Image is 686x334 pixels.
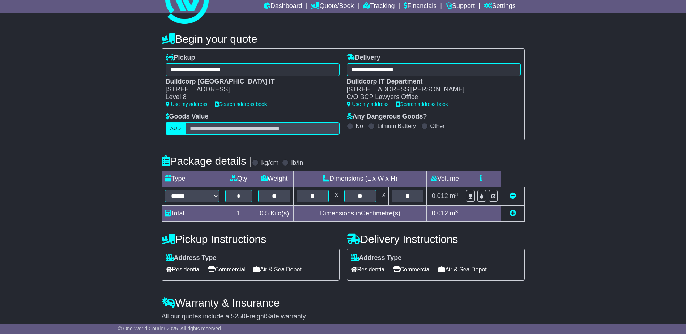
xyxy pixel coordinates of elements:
sup: 3 [455,209,458,214]
a: Financials [404,0,436,13]
td: Kilo(s) [255,206,294,222]
span: © One World Courier 2025. All rights reserved. [118,326,222,331]
label: Lithium Battery [377,123,416,129]
h4: Package details | [162,155,252,167]
td: Total [162,206,222,222]
a: Support [446,0,475,13]
span: Residential [166,264,201,275]
a: Search address book [396,101,448,107]
span: Air & Sea Depot [253,264,302,275]
a: Quote/Book [311,0,354,13]
td: x [332,187,341,206]
td: 1 [222,206,255,222]
label: Goods Value [166,113,209,121]
span: 0.012 [432,210,448,217]
a: Use my address [347,101,389,107]
label: AUD [166,122,186,135]
div: Level 8 [166,93,332,101]
td: x [379,187,389,206]
span: 250 [235,313,246,320]
span: 0.012 [432,192,448,200]
span: m [450,210,458,217]
a: Settings [484,0,516,13]
a: Tracking [363,0,395,13]
label: lb/in [291,159,303,167]
td: Dimensions in Centimetre(s) [294,206,427,222]
span: m [450,192,458,200]
label: Pickup [166,54,195,62]
label: kg/cm [261,159,278,167]
div: [STREET_ADDRESS] [166,86,332,94]
div: All our quotes include a $ FreightSafe warranty. [162,313,525,321]
span: Residential [351,264,386,275]
span: Air & Sea Depot [438,264,487,275]
td: Dimensions (L x W x H) [294,171,427,187]
sup: 3 [455,192,458,197]
h4: Delivery Instructions [347,233,525,245]
a: Dashboard [264,0,302,13]
label: Delivery [347,54,380,62]
a: Use my address [166,101,208,107]
h4: Warranty & Insurance [162,297,525,309]
label: Address Type [166,254,217,262]
td: Type [162,171,222,187]
label: Any Dangerous Goods? [347,113,427,121]
div: [STREET_ADDRESS][PERSON_NAME] [347,86,514,94]
h4: Begin your quote [162,33,525,45]
a: Add new item [510,210,516,217]
span: Commercial [393,264,431,275]
span: 0.5 [260,210,269,217]
a: Search address book [215,101,267,107]
label: Other [430,123,445,129]
label: Address Type [351,254,402,262]
td: Qty [222,171,255,187]
div: C/O BCP Lawyers Office [347,93,514,101]
label: No [356,123,363,129]
td: Volume [427,171,463,187]
td: Weight [255,171,294,187]
a: Remove this item [510,192,516,200]
div: Buildcorp IT Department [347,78,514,86]
span: Commercial [208,264,246,275]
div: Buildcorp [GEOGRAPHIC_DATA] IT [166,78,332,86]
h4: Pickup Instructions [162,233,340,245]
